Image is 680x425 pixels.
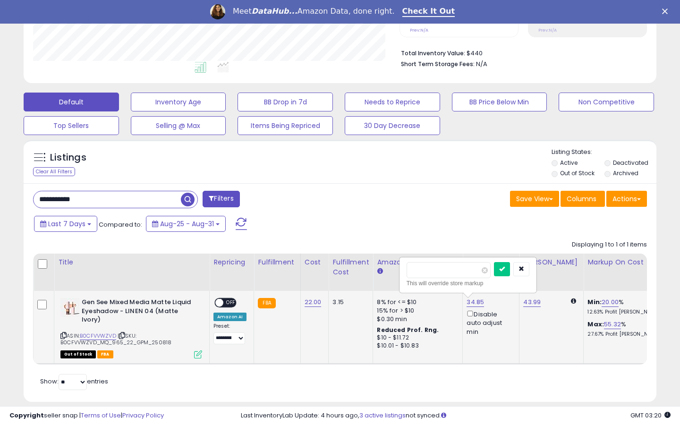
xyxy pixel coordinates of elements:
[146,216,226,232] button: Aug-25 - Aug-31
[476,59,487,68] span: N/A
[452,93,547,111] button: BB Price Below Min
[467,297,484,307] a: 34.85
[401,60,475,68] b: Short Term Storage Fees:
[410,27,428,33] small: Prev: N/A
[213,323,246,344] div: Preset:
[213,257,250,267] div: Repricing
[587,320,666,338] div: %
[587,309,666,315] p: 12.63% Profit [PERSON_NAME]
[50,151,86,164] h5: Listings
[131,93,226,111] button: Inventory Age
[210,4,225,19] img: Profile image for Georgie
[377,342,455,350] div: $10.01 - $10.83
[401,47,640,58] li: $440
[332,257,369,277] div: Fulfillment Cost
[131,116,226,135] button: Selling @ Max
[81,411,121,420] a: Terms of Use
[407,279,529,288] div: This will override store markup
[377,326,439,334] b: Reduced Prof. Rng.
[510,191,559,207] button: Save View
[662,8,671,14] div: Close
[567,194,596,204] span: Columns
[241,411,671,420] div: Last InventoryLab Update: 4 hours ago, not synced.
[60,298,202,357] div: ASIN:
[359,411,406,420] a: 3 active listings
[523,297,541,307] a: 43.99
[97,350,113,358] span: FBA
[613,169,638,177] label: Archived
[377,306,455,315] div: 15% for > $10
[401,49,465,57] b: Total Inventory Value:
[82,298,196,327] b: Gen See Mixed Media Matte Liquid Eyeshadow - LINEN 04 (Matte Ivory)
[305,297,322,307] a: 22.00
[99,220,142,229] span: Compared to:
[402,7,455,17] a: Check It Out
[377,298,455,306] div: 8% for <= $10
[606,191,647,207] button: Actions
[552,148,657,157] p: Listing States:
[160,219,214,229] span: Aug-25 - Aug-31
[377,334,455,342] div: $10 - $11.72
[60,298,79,317] img: 41tJhgj-7pL._SL40_.jpg
[80,332,116,340] a: B0CFVVWZVD
[258,257,296,267] div: Fulfillment
[560,169,595,177] label: Out of Stock
[60,332,171,346] span: | SKU: B0CFVVWZVD_MQ_965_22_GPM_250818
[602,297,619,307] a: 20.00
[9,411,164,420] div: seller snap | |
[559,93,654,111] button: Non Competitive
[587,320,604,329] b: Max:
[345,116,440,135] button: 30 Day Decrease
[345,93,440,111] button: Needs to Reprice
[34,216,97,232] button: Last 7 Days
[584,254,673,291] th: The percentage added to the cost of goods (COGS) that forms the calculator for Min & Max prices.
[24,116,119,135] button: Top Sellers
[587,298,666,315] div: %
[587,297,602,306] b: Min:
[238,116,333,135] button: Items Being Repriced
[238,93,333,111] button: BB Drop in 7d
[538,27,557,33] small: Prev: N/A
[24,93,119,111] button: Default
[223,299,238,307] span: OFF
[9,411,44,420] strong: Copyright
[213,313,246,321] div: Amazon AI
[48,219,85,229] span: Last 7 Days
[630,411,671,420] span: 2025-09-8 03:20 GMT
[122,411,164,420] a: Privacy Policy
[377,257,459,267] div: Amazon Fees
[377,315,455,323] div: $0.30 min
[203,191,239,207] button: Filters
[332,298,365,306] div: 3.15
[305,257,325,267] div: Cost
[587,331,666,338] p: 27.67% Profit [PERSON_NAME]
[561,191,605,207] button: Columns
[467,309,512,336] div: Disable auto adjust min
[523,257,579,267] div: [PERSON_NAME]
[560,159,578,167] label: Active
[233,7,395,16] div: Meet Amazon Data, done right.
[33,167,75,176] div: Clear All Filters
[252,7,297,16] i: DataHub...
[58,257,205,267] div: Title
[587,257,669,267] div: Markup on Cost
[40,377,108,386] span: Show: entries
[377,267,382,276] small: Amazon Fees.
[258,298,275,308] small: FBA
[604,320,621,329] a: 55.32
[613,159,648,167] label: Deactivated
[572,240,647,249] div: Displaying 1 to 1 of 1 items
[60,350,96,358] span: All listings that are currently out of stock and unavailable for purchase on Amazon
